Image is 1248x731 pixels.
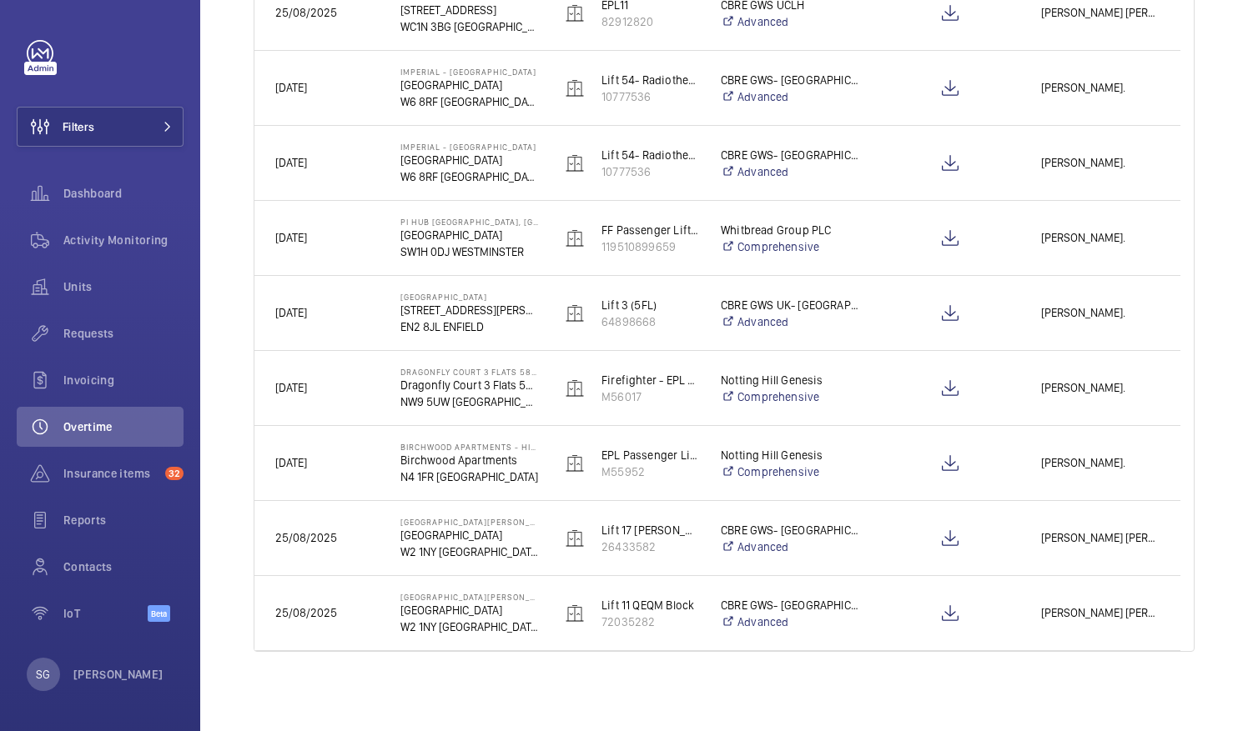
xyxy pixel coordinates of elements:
[601,297,699,313] p: Lift 3 (5FL)
[601,88,699,105] p: 10777536
[400,243,539,260] p: SW1H 0DJ WESTMINSTER
[565,603,585,623] img: elevator.svg
[721,222,859,238] p: Whitbread Group PLC
[400,292,539,302] p: [GEOGRAPHIC_DATA]
[63,372,184,388] span: Invoicing
[601,238,699,255] p: 119510899659
[400,452,539,468] p: Birchwood Apartments
[721,163,859,180] a: Advanced
[1041,3,1160,23] span: [PERSON_NAME] [PERSON_NAME].
[400,468,539,485] p: N4 1FR [GEOGRAPHIC_DATA]
[1041,603,1160,623] span: [PERSON_NAME] [PERSON_NAME].
[400,517,539,527] p: [GEOGRAPHIC_DATA][PERSON_NAME]
[1041,228,1160,248] span: [PERSON_NAME].
[400,618,539,635] p: W2 1NY [GEOGRAPHIC_DATA]
[721,88,859,105] a: Advanced
[148,605,170,622] span: Beta
[63,558,184,575] span: Contacts
[400,592,539,602] p: [GEOGRAPHIC_DATA][PERSON_NAME]
[721,522,859,538] p: CBRE GWS- [GEOGRAPHIC_DATA] ([GEOGRAPHIC_DATA][PERSON_NAME])
[721,388,859,405] a: Comprehensive
[275,306,307,319] span: [DATE]
[601,597,699,613] p: Lift 11 QEQM Block
[721,238,859,255] a: Comprehensive
[400,77,539,93] p: [GEOGRAPHIC_DATA]
[721,147,859,163] p: CBRE GWS- [GEOGRAPHIC_DATA] ([GEOGRAPHIC_DATA])
[1041,303,1160,323] span: [PERSON_NAME].
[275,156,307,169] span: [DATE]
[400,527,539,543] p: [GEOGRAPHIC_DATA]
[1041,78,1160,98] span: [PERSON_NAME].
[565,153,585,173] img: elevator.svg
[1041,153,1160,173] span: [PERSON_NAME].
[565,303,585,323] img: elevator.svg
[63,278,184,295] span: Units
[400,393,539,410] p: NW9 5UW [GEOGRAPHIC_DATA]
[63,418,184,435] span: Overtime
[721,613,859,630] a: Advanced
[565,453,585,473] img: elevator.svg
[400,602,539,618] p: [GEOGRAPHIC_DATA]
[400,227,539,243] p: [GEOGRAPHIC_DATA]
[400,442,539,452] p: Birchwood Apartments - High Risk Building
[275,381,307,394] span: [DATE]
[275,231,307,244] span: [DATE]
[601,13,699,30] p: 82912820
[565,3,585,23] img: elevator.svg
[400,168,539,185] p: W6 8RF [GEOGRAPHIC_DATA]
[721,372,859,388] p: Notting Hill Genesis
[165,467,184,480] span: 32
[601,613,699,630] p: 72035282
[275,531,337,544] span: 25/08/2025
[1041,528,1160,548] span: [PERSON_NAME] [PERSON_NAME].
[721,72,859,88] p: CBRE GWS- [GEOGRAPHIC_DATA] ([GEOGRAPHIC_DATA])
[601,388,699,405] p: M56017
[601,522,699,538] p: Lift 17 [PERSON_NAME]
[63,232,184,248] span: Activity Monitoring
[721,313,859,330] a: Advanced
[275,456,307,469] span: [DATE]
[275,81,307,94] span: [DATE]
[73,666,164,683] p: [PERSON_NAME]
[17,107,184,147] button: Filters
[601,313,699,330] p: 64898668
[601,463,699,480] p: M55952
[1041,453,1160,473] span: [PERSON_NAME].
[721,597,859,613] p: CBRE GWS- [GEOGRAPHIC_DATA] ([GEOGRAPHIC_DATA][PERSON_NAME])
[565,528,585,548] img: elevator.svg
[565,378,585,398] img: elevator.svg
[565,78,585,98] img: elevator.svg
[400,67,539,77] p: Imperial - [GEOGRAPHIC_DATA]
[400,18,539,35] p: WC1N 3BG [GEOGRAPHIC_DATA]
[63,465,159,482] span: Insurance items
[400,217,539,227] p: PI Hub [GEOGRAPHIC_DATA], [GEOGRAPHIC_DATA][PERSON_NAME]
[400,318,539,335] p: EN2 8JL ENFIELD
[63,185,184,202] span: Dashboard
[601,147,699,163] p: Lift 54- Radiotherapy Building (Passenger)
[601,222,699,238] p: FF Passenger Lift Left Hand Fire Fighting
[400,367,539,377] p: Dragonfly Court 3 Flats 58-67
[63,325,184,342] span: Requests
[275,606,337,619] span: 25/08/2025
[565,228,585,248] img: elevator.svg
[601,163,699,180] p: 10777536
[601,372,699,388] p: Firefighter - EPL No 4 Flats 58-67
[721,538,859,555] a: Advanced
[721,447,859,463] p: Notting Hill Genesis
[63,512,184,528] span: Reports
[400,543,539,560] p: W2 1NY [GEOGRAPHIC_DATA]
[721,13,859,30] a: Advanced
[400,302,539,318] p: [STREET_ADDRESS][PERSON_NAME]
[601,447,699,463] p: EPL Passenger Lift No 2
[63,605,148,622] span: IoT
[721,297,859,313] p: CBRE GWS UK- [GEOGRAPHIC_DATA]
[63,118,94,135] span: Filters
[400,2,539,18] p: [STREET_ADDRESS]
[601,72,699,88] p: Lift 54- Radiotherapy Building (Passenger)
[400,377,539,393] p: Dragonfly Court 3 Flats 58-67
[721,463,859,480] a: Comprehensive
[275,6,337,19] span: 25/08/2025
[601,538,699,555] p: 26433582
[400,152,539,168] p: [GEOGRAPHIC_DATA]
[400,93,539,110] p: W6 8RF [GEOGRAPHIC_DATA]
